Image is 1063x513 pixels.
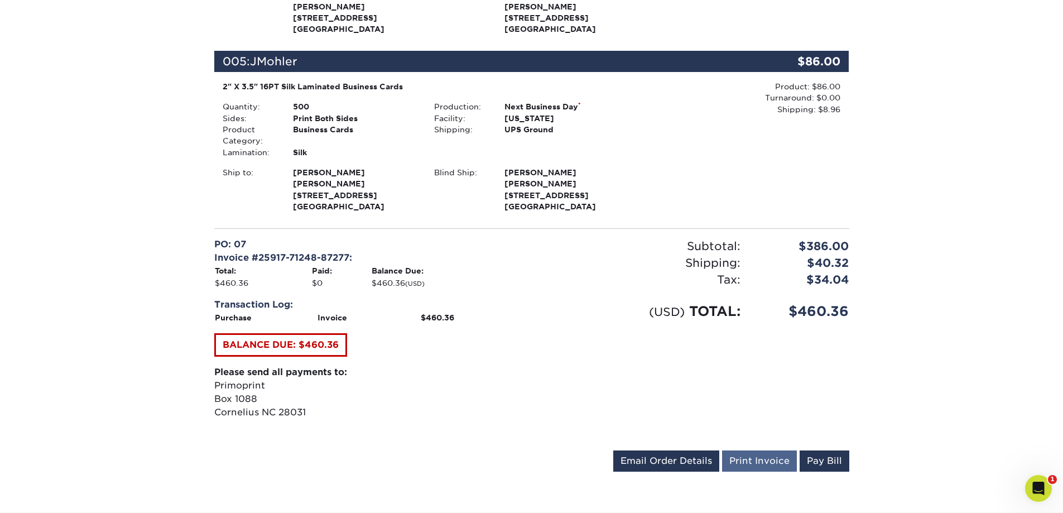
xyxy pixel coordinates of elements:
div: Blind Ship: [426,167,496,213]
strong: Please send all payments to: [214,367,347,377]
div: Business Cards [285,124,426,147]
div: Shipping: [426,124,496,135]
div: Ship to: [214,167,285,213]
div: Invoice #25917-71248-87277: [214,251,523,265]
div: Sides: [214,113,285,124]
div: Facility: [426,113,496,124]
strong: Invoice [318,313,347,322]
div: PO: 07 [214,238,523,251]
a: BALANCE DUE: $460.36 [214,333,347,357]
div: Shipping: [532,255,749,271]
div: Silk [285,147,426,158]
span: [STREET_ADDRESS] [504,190,629,201]
strong: Purchase [215,313,252,322]
div: UPS Ground [496,124,637,135]
iframe: Intercom live chat [1025,475,1052,502]
td: $460.36 [214,277,311,289]
strong: [GEOGRAPHIC_DATA] [293,167,417,211]
a: Pay Bill [800,450,849,472]
span: [PERSON_NAME] [504,1,629,12]
small: (USD) [649,305,685,319]
span: [PERSON_NAME] [504,178,629,189]
th: Paid: [311,265,371,277]
td: $460.36 [371,277,523,289]
div: $460.36 [749,301,858,322]
div: $34.04 [749,271,858,288]
span: TOTAL: [689,303,740,319]
th: Balance Due: [371,265,523,277]
div: Transaction Log: [214,298,523,311]
div: Quantity: [214,101,285,112]
div: Lamination: [214,147,285,158]
div: $386.00 [749,238,858,255]
div: Subtotal: [532,238,749,255]
div: Product Category: [214,124,285,147]
span: [STREET_ADDRESS] [293,12,417,23]
strong: [GEOGRAPHIC_DATA] [504,167,629,211]
div: Production: [426,101,496,112]
div: [US_STATE] [496,113,637,124]
span: JMohler [250,55,297,68]
span: [STREET_ADDRESS] [504,12,629,23]
a: Print Invoice [722,450,797,472]
span: [PERSON_NAME] [293,178,417,189]
div: Tax: [532,271,749,288]
small: (USD) [405,280,425,287]
span: [STREET_ADDRESS] [293,190,417,201]
div: 2" X 3.5" 16PT Silk Laminated Business Cards [223,81,629,92]
span: [PERSON_NAME] [293,1,417,12]
div: Print Both Sides [285,113,426,124]
div: $86.00 [743,51,849,72]
p: Primoprint Box 1088 Cornelius NC 28031 [214,366,523,419]
div: $40.32 [749,255,858,271]
th: Total: [214,265,311,277]
span: [PERSON_NAME] [504,167,629,178]
div: Next Business Day [496,101,637,112]
span: [PERSON_NAME] [293,167,417,178]
td: $0 [311,277,371,289]
div: 500 [285,101,426,112]
strong: $460.36 [421,313,454,322]
div: 005: [214,51,743,72]
div: Product: $86.00 Turnaround: $0.00 Shipping: $8.96 [637,81,840,115]
a: Email Order Details [613,450,719,472]
span: 1 [1048,475,1057,484]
